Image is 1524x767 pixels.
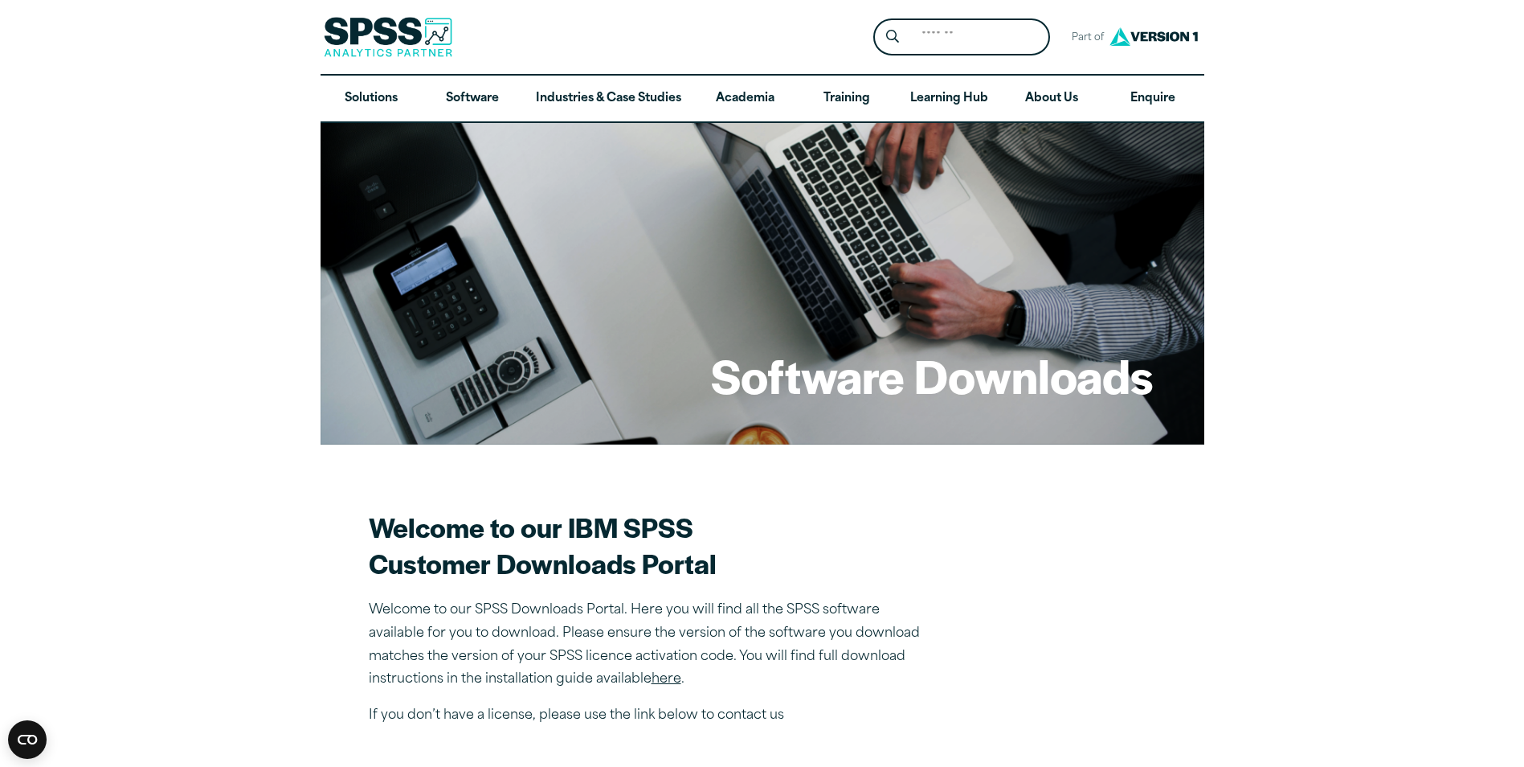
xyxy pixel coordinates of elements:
[795,76,897,122] a: Training
[897,76,1001,122] a: Learning Hub
[369,599,931,691] p: Welcome to our SPSS Downloads Portal. Here you will find all the SPSS software available for you ...
[886,30,899,43] svg: Search magnifying glass icon
[711,344,1153,407] h1: Software Downloads
[8,720,47,759] button: Open CMP widget
[1105,22,1202,51] img: Version1 Logo
[369,704,931,728] p: If you don’t have a license, please use the link below to contact us
[321,76,1204,122] nav: Desktop version of site main menu
[1102,76,1203,122] a: Enquire
[324,17,452,57] img: SPSS Analytics Partner
[694,76,795,122] a: Academia
[1001,76,1102,122] a: About Us
[877,23,907,52] button: Search magnifying glass icon
[369,509,931,581] h2: Welcome to our IBM SPSS Customer Downloads Portal
[321,76,422,122] a: Solutions
[652,673,681,686] a: here
[422,76,523,122] a: Software
[1063,27,1105,50] span: Part of
[523,76,694,122] a: Industries & Case Studies
[873,18,1050,56] form: Site Header Search Form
